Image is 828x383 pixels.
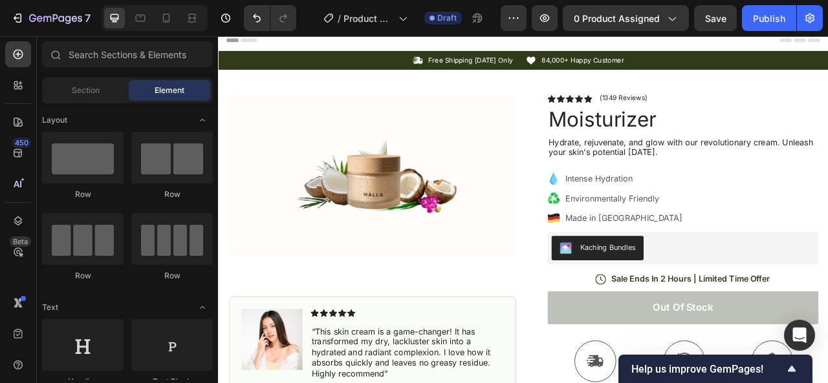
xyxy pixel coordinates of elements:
[338,12,341,25] span: /
[10,236,31,247] div: Beta
[552,337,629,353] div: Out of stock
[753,12,785,25] div: Publish
[5,5,96,31] button: 7
[420,128,762,155] p: Hydrate, rejuvenate, and glow with our revolutionary cream. Unleash your skin's potential [DATE].
[441,223,590,239] p: Made in [GEOGRAPHIC_DATA]
[499,302,701,315] p: Sale Ends In 2 Hours | Limited Time Offer
[42,270,124,282] div: Row
[441,198,590,214] p: Environmentally Friendly
[343,12,393,25] span: Product Page - [DATE] 14:26:15
[42,41,213,67] input: Search Sections & Elements
[563,5,689,31] button: 0 product assigned
[439,196,592,216] div: Rich Text Editor. Editing area: main
[434,262,450,277] img: KachingBundles.png
[12,138,31,148] div: 450
[705,13,726,24] span: Save
[218,36,828,383] iframe: Design area
[42,189,124,200] div: Row
[419,324,763,366] button: Out of stock
[441,173,590,189] p: Intense Hydration
[784,320,815,351] div: Open Intercom Messenger
[574,12,660,25] span: 0 product assigned
[244,5,296,31] div: Undo/Redo
[742,5,796,31] button: Publish
[155,85,184,96] span: Element
[72,85,100,96] span: Section
[631,363,784,375] span: Help us improve GemPages!
[485,74,546,84] p: (1349 Reviews)
[85,10,91,26] p: 7
[439,171,592,191] div: Rich Text Editor. Editing area: main
[460,262,530,275] div: Kaching Bundles
[419,88,763,124] h1: Moisturizer
[131,270,213,282] div: Row
[424,254,541,285] button: Kaching Bundles
[192,110,213,130] span: Toggle open
[131,189,213,200] div: Row
[439,222,592,241] div: Rich Text Editor. Editing area: main
[192,297,213,318] span: Toggle open
[631,361,800,377] button: Show survey - Help us improve GemPages!
[42,302,58,313] span: Text
[694,5,737,31] button: Save
[437,12,457,24] span: Draft
[42,114,67,126] span: Layout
